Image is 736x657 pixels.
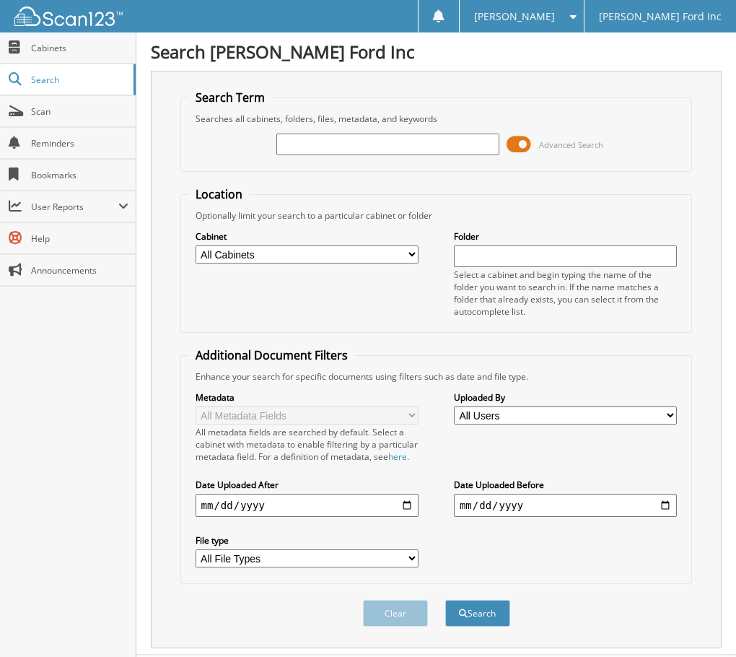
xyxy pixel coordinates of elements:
[188,209,685,222] div: Optionally limit your search to a particular cabinet or folder
[196,494,419,517] input: start
[188,90,272,105] legend: Search Term
[31,169,128,181] span: Bookmarks
[31,74,126,86] span: Search
[31,137,128,149] span: Reminders
[188,186,250,202] legend: Location
[196,479,419,491] label: Date Uploaded After
[196,426,419,463] div: All metadata fields are searched by default. Select a cabinet with metadata to enable filtering b...
[151,40,722,64] h1: Search [PERSON_NAME] Ford Inc
[388,451,407,463] a: here
[474,12,555,21] span: [PERSON_NAME]
[31,264,128,277] span: Announcements
[454,479,678,491] label: Date Uploaded Before
[188,370,685,383] div: Enhance your search for specific documents using filters such as date and file type.
[454,269,678,318] div: Select a cabinet and begin typing the name of the folder you want to search in. If the name match...
[454,230,678,243] label: Folder
[31,42,128,54] span: Cabinets
[363,600,428,627] button: Clear
[188,347,355,363] legend: Additional Document Filters
[14,6,123,26] img: scan123-logo-white.svg
[196,391,419,404] label: Metadata
[196,534,419,547] label: File type
[445,600,510,627] button: Search
[664,588,736,657] iframe: Chat Widget
[599,12,722,21] span: [PERSON_NAME] Ford Inc
[454,494,678,517] input: end
[539,139,603,150] span: Advanced Search
[31,105,128,118] span: Scan
[188,113,685,125] div: Searches all cabinets, folders, files, metadata, and keywords
[31,232,128,245] span: Help
[196,230,419,243] label: Cabinet
[454,391,678,404] label: Uploaded By
[31,201,118,213] span: User Reports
